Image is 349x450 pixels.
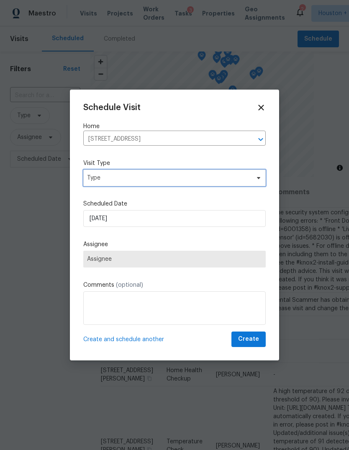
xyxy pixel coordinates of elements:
[238,334,259,345] span: Create
[87,174,250,182] span: Type
[116,282,143,288] span: (optional)
[83,200,266,208] label: Scheduled Date
[83,159,266,167] label: Visit Type
[83,103,141,112] span: Schedule Visit
[83,240,266,249] label: Assignee
[231,332,266,347] button: Create
[83,210,266,227] input: M/D/YYYY
[83,122,266,131] label: Home
[87,256,262,262] span: Assignee
[83,281,266,289] label: Comments
[83,335,164,344] span: Create and schedule another
[83,133,242,146] input: Enter in an address
[257,103,266,112] span: Close
[255,134,267,145] button: Open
